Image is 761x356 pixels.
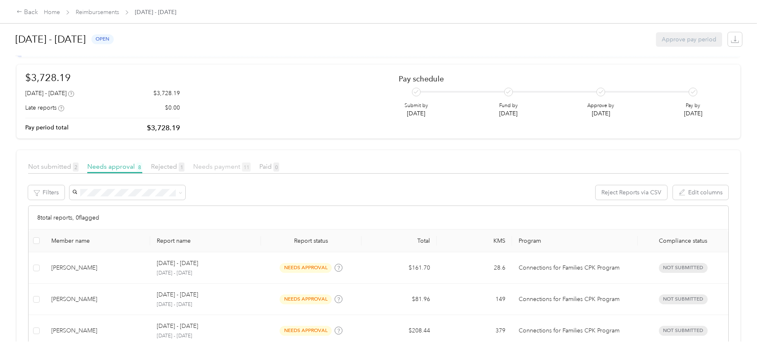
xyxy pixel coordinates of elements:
p: [DATE] [684,109,702,118]
span: Needs payment [193,162,251,170]
span: Not submitted [659,326,708,335]
td: 379 [437,315,512,346]
p: [DATE] [499,109,518,118]
p: [DATE] - [DATE] [157,270,254,277]
span: open [91,34,114,44]
span: Not submitted [659,294,708,304]
span: 2 [73,162,79,172]
p: [DATE] - [DATE] [157,332,254,340]
span: Not submitted [28,162,79,170]
p: [DATE] - [DATE] [157,301,254,308]
div: Late reports [25,103,64,112]
p: [DATE] [587,109,614,118]
span: 11 [242,162,251,172]
span: 1 [179,162,184,172]
span: 8 [136,162,142,172]
span: 0 [273,162,279,172]
p: Approve by [587,102,614,110]
div: 8 total reports, 0 flagged [29,206,728,229]
td: Connections for Families CPK Program [512,315,638,346]
h1: $3,728.19 [25,70,180,85]
div: [DATE] - [DATE] [25,89,74,98]
span: needs approval [280,294,332,304]
button: Edit columns [673,185,728,200]
div: [PERSON_NAME] [51,295,144,304]
p: Pay period total [25,123,69,132]
td: $161.70 [361,252,437,284]
h1: [DATE] - [DATE] [15,29,86,49]
a: Home [44,9,60,16]
p: $0.00 [165,103,180,112]
div: Back [17,7,38,17]
div: Total [368,237,430,244]
span: needs approval [280,263,332,272]
p: [DATE] - [DATE] [157,290,198,299]
td: 149 [437,284,512,315]
span: needs approval [280,326,332,335]
div: [PERSON_NAME] [51,263,144,272]
span: Compliance status [644,237,722,244]
span: Report status [268,237,355,244]
button: Filters [28,185,65,200]
p: Submit by [404,102,428,110]
p: [DATE] - [DATE] [157,322,198,331]
td: 28.6 [437,252,512,284]
th: Program [512,229,638,252]
h2: Pay schedule [399,74,717,83]
td: $81.96 [361,284,437,315]
p: $3,728.19 [153,89,180,98]
p: Connections for Families CPK Program [519,326,631,335]
td: Connections for Families CPK Program [512,252,638,284]
button: Reject Reports via CSV [596,185,667,200]
p: Pay by [684,102,702,110]
td: Connections for Families CPK Program [512,284,638,315]
div: Member name [51,237,144,244]
div: KMS [443,237,505,244]
span: Not submitted [659,263,708,272]
th: Member name [45,229,150,252]
p: [DATE] [404,109,428,118]
p: Connections for Families CPK Program [519,295,631,304]
span: Needs approval [87,162,142,170]
span: Rejected [151,162,184,170]
p: Fund by [499,102,518,110]
iframe: Everlance-gr Chat Button Frame [715,310,761,356]
span: [DATE] - [DATE] [135,8,176,17]
span: Paid [259,162,279,170]
a: Reimbursements [76,9,119,16]
p: [DATE] - [DATE] [157,259,198,268]
td: $208.44 [361,315,437,346]
p: $3,728.19 [147,123,180,133]
div: [PERSON_NAME] [51,326,144,335]
th: Report name [150,229,261,252]
p: Connections for Families CPK Program [519,263,631,272]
